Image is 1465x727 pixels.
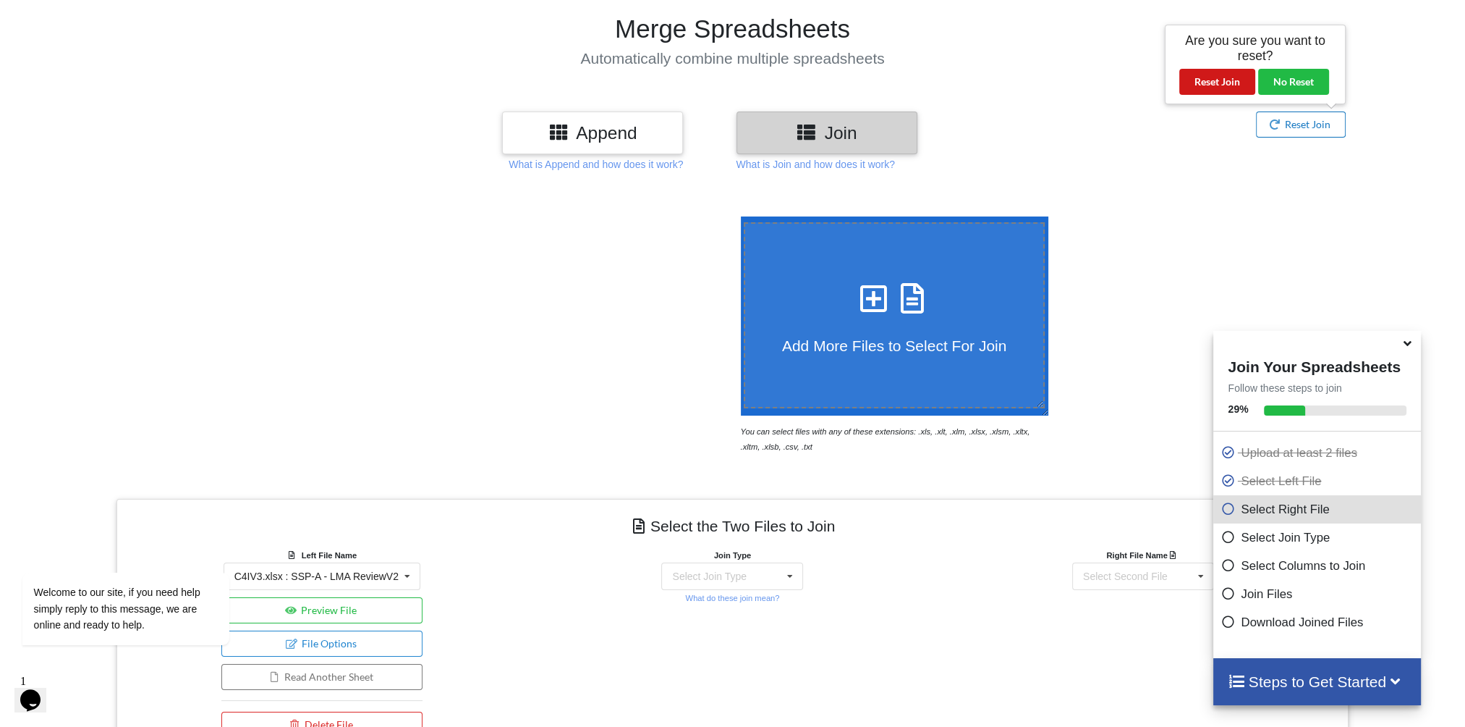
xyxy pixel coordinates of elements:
h3: Append [513,122,672,143]
button: No Reset [1258,69,1329,95]
span: Add More Files to Select For Join [782,337,1006,354]
i: You can select files with any of these extensions: .xls, .xlt, .xlm, .xlsx, .xlsm, .xltx, .xltm, ... [741,427,1030,451]
p: Upload at least 2 files [1220,444,1417,462]
iframe: chat widget [14,442,275,662]
h3: Join [747,122,906,143]
p: Follow these steps to join [1213,381,1421,395]
h4: Join Your Spreadsheets [1213,354,1421,376]
h5: Are you sure you want to reset? [1176,33,1335,64]
p: What is Join and how does it work? [736,157,895,172]
iframe: chat widget [14,669,61,713]
b: Right File Name [1106,551,1179,560]
p: Select Join Type [1220,529,1417,547]
p: What is Append and how does it work? [509,157,683,172]
small: What do these join mean? [685,594,779,602]
div: Select Join Type [672,571,746,581]
b: Left File Name [302,551,357,560]
button: Preview File [221,597,423,623]
p: Select Columns to Join [1220,557,1417,575]
button: File Options [221,631,423,657]
div: C4IV3.xlsx : SSP-A - LMA ReviewV2 [234,571,399,581]
button: Reset Join [1256,112,1346,138]
p: Download Joined Files [1220,613,1417,631]
h4: Steps to Get Started [1228,673,1406,691]
h4: Select the Two Files to Join [127,510,1338,542]
p: Join Files [1220,585,1417,603]
p: Select Left File [1220,472,1417,490]
p: Select Right File [1220,500,1417,518]
div: Select Second File [1083,571,1168,581]
b: Join Type [714,551,751,560]
button: Reset Join [1179,69,1255,95]
b: 29 % [1228,403,1248,415]
button: Read Another Sheet [221,664,423,690]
